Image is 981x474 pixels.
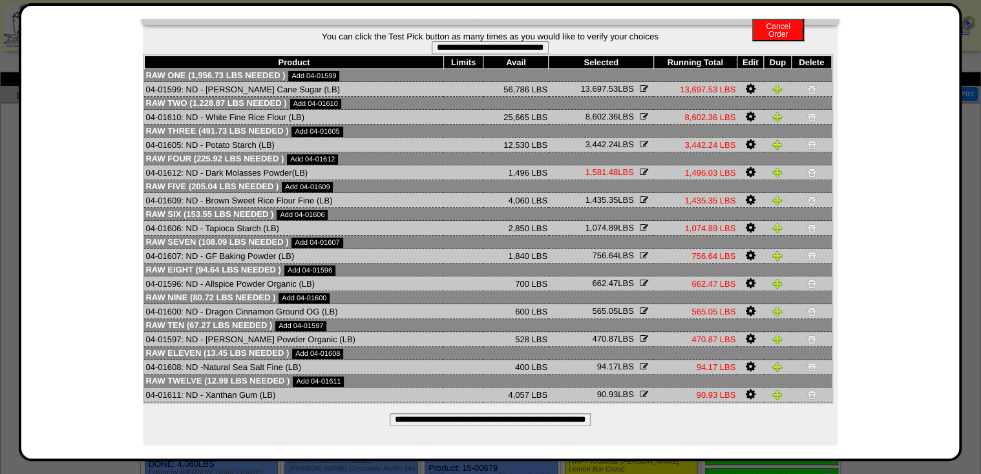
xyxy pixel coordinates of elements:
span: LBS [592,334,633,344]
td: 04-01610: ND - White Fine Rice Flour (LB) [144,110,443,125]
th: Avail [483,56,549,69]
td: 662.47 LBS [653,276,737,291]
img: Delete Item [807,223,817,233]
span: LBS [592,251,633,260]
td: Raw One (1,956.73 LBS needed ) [144,69,831,82]
td: 1,496.03 LBS [653,165,737,180]
span: 8,602.36 [585,112,618,121]
span: LBS [585,195,633,205]
td: 1,496 LBS [483,165,549,180]
img: Duplicate Item [772,389,783,400]
td: Raw Ten (67.27 LBS needed ) [144,319,831,332]
td: 565.05 LBS [653,304,737,319]
a: Add 04-01610 [290,99,341,109]
img: Duplicate Item [772,112,783,122]
a: Add 04-01608 [292,349,343,359]
a: Add 04-01605 [291,127,343,137]
td: Raw Five (205.04 LBS needed ) [144,180,831,193]
span: LBS [592,306,633,316]
img: Delete Item [807,362,817,372]
span: 662.47 [592,278,618,288]
span: 13,697.53 [580,84,618,94]
span: LBS [596,389,633,399]
img: Delete Item [807,195,817,205]
td: Raw Seven (108.09 LBS needed ) [144,236,831,249]
span: LBS [585,112,633,121]
th: Limits [443,56,483,69]
span: 94.17 [596,362,618,371]
span: LBS [592,278,633,288]
img: Delete Item [807,334,817,344]
td: Raw Nine (80.72 LBS needed ) [144,291,831,304]
a: Add 04-01599 [288,71,339,81]
td: 4,060 LBS [483,193,549,208]
img: Duplicate Item [772,334,783,344]
img: Delete Item [807,251,817,261]
td: 400 LBS [483,360,549,375]
td: 04-01605: ND - Potato Starch (LB) [144,138,443,152]
span: 756.64 [592,251,618,260]
span: LBS [596,362,633,371]
td: 1,840 LBS [483,249,549,263]
td: 12,530 LBS [483,138,549,152]
span: 90.93 [596,389,618,399]
td: 04-01612: ND - Dark Molasses Powder(LB) [144,165,443,180]
td: 04-01606: ND - Tapioca Starch (LB) [144,221,443,236]
span: LBS [580,84,633,94]
td: 600 LBS [483,304,549,319]
img: Delete Item [807,306,817,316]
td: 756.64 LBS [653,249,737,263]
td: 1,435.35 LBS [653,193,737,208]
th: Dup [764,56,792,69]
a: Add 04-01606 [277,210,328,220]
td: Raw Six (153.55 LBS needed ) [144,208,831,221]
td: 56,786 LBS [483,82,549,97]
img: Duplicate Item [772,167,783,178]
img: Duplicate Item [772,278,783,289]
form: You can click the Test Pick button as many times as you would like to verify your choices [143,32,838,54]
td: Raw Two (1,228.87 LBS needed ) [144,97,831,110]
td: 04-01607: ND - GF Baking Powder (LB) [144,249,443,263]
th: Delete [791,56,831,69]
span: 1,435.35 [585,195,618,205]
a: Add 04-01609 [282,182,333,192]
td: 04-01596: ND - Allspice Powder Organic (LB) [144,276,443,291]
a: Add 04-01612 [287,154,338,165]
a: Add 04-01597 [275,321,326,331]
td: 04-01599: ND - [PERSON_NAME] Cane Sugar (LB) [144,82,443,97]
th: Running Total [653,56,737,69]
img: Delete Item [807,278,817,289]
td: 94.17 LBS [653,360,737,375]
img: Delete Item [807,139,817,150]
td: 04-01611: ND - Xanthan Gum (LB) [144,387,443,402]
span: LBS [585,139,633,149]
td: 8,602.36 LBS [653,110,737,125]
td: 528 LBS [483,332,549,347]
td: 4,057 LBS [483,387,549,402]
span: LBS [585,167,633,177]
td: 1,074.89 LBS [653,221,737,236]
td: Raw Four (225.92 LBS needed ) [144,152,831,165]
td: 700 LBS [483,276,549,291]
th: Selected [549,56,653,69]
td: Raw Twelve (12.99 LBS needed ) [144,375,831,387]
span: 1,581.48 [585,167,618,177]
span: 1,074.89 [585,223,618,232]
span: 3,442.24 [585,139,618,149]
img: Delete Item [807,84,817,94]
img: Delete Item [807,389,817,400]
img: Duplicate Item [772,84,783,94]
td: 04-01608: ND -Natural Sea Salt Fine (LB) [144,360,443,375]
span: LBS [585,223,633,232]
a: Add 04-01600 [279,293,330,304]
a: Add 04-01611 [293,376,344,387]
td: Raw Eight (94.64 LBS needed ) [144,263,831,276]
th: Edit [737,56,764,69]
button: CancelOrder [752,19,804,41]
td: 04-01600: ND - Dragon Cinnamon Ground OG (LB) [144,304,443,319]
td: 04-01597: ND - [PERSON_NAME] Powder Organic (LB) [144,332,443,347]
td: Raw Eleven (13.45 LBS needed ) [144,347,831,360]
td: 3,442.24 LBS [653,138,737,152]
th: Product [144,56,443,69]
img: Duplicate Item [772,362,783,372]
